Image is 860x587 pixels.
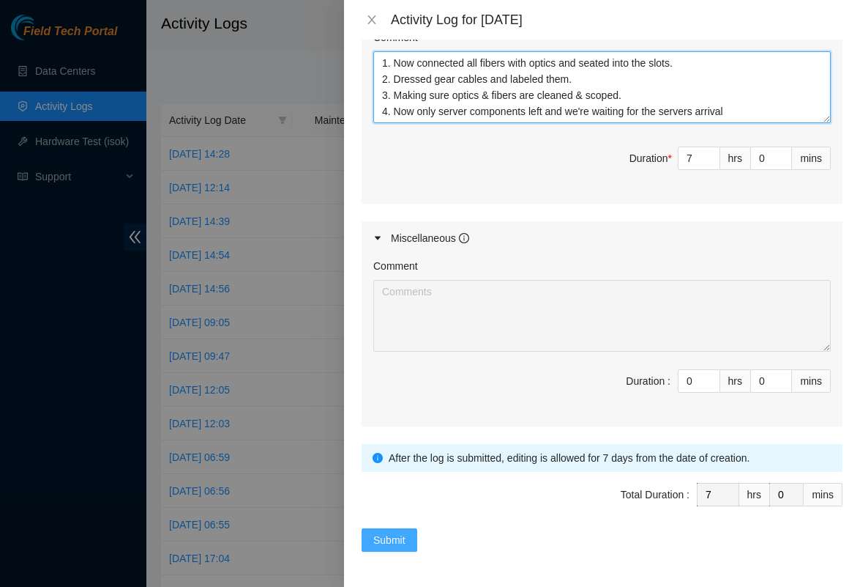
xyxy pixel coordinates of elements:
[391,230,469,246] div: Miscellaneous
[373,280,831,352] textarea: Comment
[804,483,842,506] div: mins
[621,487,689,503] div: Total Duration :
[362,13,382,27] button: Close
[373,532,405,548] span: Submit
[626,373,670,389] div: Duration :
[373,453,383,463] span: info-circle
[792,147,831,170] div: mins
[373,51,831,123] textarea: Comment
[391,12,842,28] div: Activity Log for [DATE]
[373,234,382,243] span: caret-right
[792,369,831,393] div: mins
[362,528,417,552] button: Submit
[389,450,831,466] div: After the log is submitted, editing is allowed for 7 days from the date of creation.
[720,369,751,393] div: hrs
[366,14,378,26] span: close
[459,233,469,243] span: info-circle
[720,147,751,170] div: hrs
[373,258,418,274] label: Comment
[739,483,770,506] div: hrs
[629,150,672,166] div: Duration
[362,221,842,255] div: Miscellaneous info-circle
